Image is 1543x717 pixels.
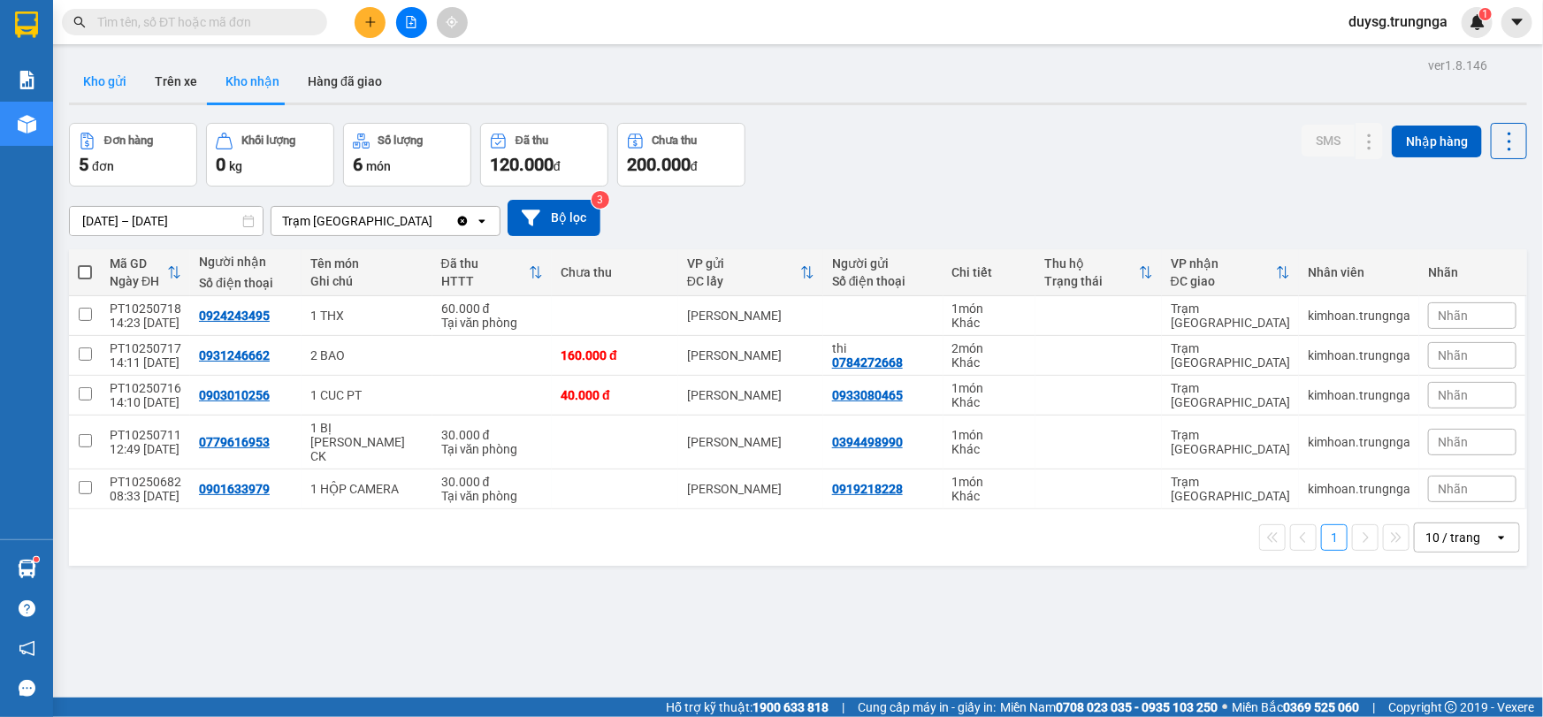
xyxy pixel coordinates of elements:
[69,123,197,187] button: Đơn hàng5đơn
[19,640,35,657] span: notification
[480,123,608,187] button: Đã thu120.000đ
[310,348,424,362] div: 2 BAO
[310,256,424,271] div: Tên món
[207,15,348,55] div: [PERSON_NAME]
[1232,698,1359,717] span: Miền Bắc
[1056,700,1218,714] strong: 0708 023 035 - 0935 103 250
[842,698,844,717] span: |
[199,348,270,362] div: 0931246662
[73,16,86,28] span: search
[1509,14,1525,30] span: caret-down
[441,428,544,442] div: 30.000 đ
[952,341,1027,355] div: 2 món
[1425,529,1480,546] div: 10 / trang
[1000,698,1218,717] span: Miền Nam
[432,249,553,296] th: Toggle SortBy
[1308,482,1410,496] div: kimhoan.trungnga
[1035,249,1162,296] th: Toggle SortBy
[378,134,424,147] div: Số lượng
[441,442,544,456] div: Tại văn phòng
[561,388,669,402] div: 40.000 đ
[364,16,377,28] span: plus
[437,7,468,38] button: aim
[952,395,1027,409] div: Khác
[110,428,181,442] div: PT10250711
[204,91,272,110] span: Chưa thu :
[199,309,270,323] div: 0924243495
[405,16,417,28] span: file-add
[1428,265,1516,279] div: Nhãn
[204,87,350,111] div: 30.000
[104,134,153,147] div: Đơn hàng
[1044,256,1139,271] div: Thu hộ
[441,256,530,271] div: Đã thu
[18,71,36,89] img: solution-icon
[1438,348,1468,362] span: Nhãn
[1171,274,1276,288] div: ĐC giao
[434,212,436,230] input: Selected Trạm Sài Gòn.
[211,60,294,103] button: Kho nhận
[34,557,39,562] sup: 1
[952,428,1027,442] div: 1 món
[1438,388,1468,402] span: Nhãn
[1283,700,1359,714] strong: 0369 525 060
[952,316,1027,330] div: Khác
[110,341,181,355] div: PT10250717
[141,60,211,103] button: Trên xe
[69,60,141,103] button: Kho gửi
[207,15,249,34] span: Nhận:
[832,388,903,402] div: 0933080465
[19,600,35,617] span: question-circle
[110,256,167,271] div: Mã GD
[687,274,800,288] div: ĐC lấy
[366,159,391,173] span: món
[15,11,38,38] img: logo-vxr
[310,482,424,496] div: 1 HỘP CAMERA
[1222,704,1227,711] span: ⚪️
[592,191,609,209] sup: 3
[1321,524,1348,551] button: 1
[1470,14,1486,30] img: icon-new-feature
[310,449,424,463] div: CK
[216,154,225,175] span: 0
[1501,7,1532,38] button: caret-down
[355,7,386,38] button: plus
[952,475,1027,489] div: 1 món
[832,435,903,449] div: 0394498990
[653,134,698,147] div: Chưa thu
[1308,388,1410,402] div: kimhoan.trungnga
[1438,309,1468,323] span: Nhãn
[475,214,489,228] svg: open
[15,17,42,35] span: Gửi:
[1392,126,1482,157] button: Nhập hàng
[79,154,88,175] span: 5
[858,698,996,717] span: Cung cấp máy in - giấy in:
[1438,435,1468,449] span: Nhãn
[832,256,935,271] div: Người gửi
[1482,8,1488,20] span: 1
[1171,341,1290,370] div: Trạm [GEOGRAPHIC_DATA]
[229,159,242,173] span: kg
[687,348,814,362] div: [PERSON_NAME]
[70,207,263,235] input: Select a date range.
[1302,125,1355,156] button: SMS
[199,255,293,269] div: Người nhận
[18,560,36,578] img: warehouse-icon
[101,249,190,296] th: Toggle SortBy
[310,421,424,449] div: 1 BỊ THANH LONG
[110,316,181,330] div: 14:23 [DATE]
[1044,274,1139,288] div: Trạng thái
[15,15,195,57] div: Trạm [GEOGRAPHIC_DATA]
[455,214,470,228] svg: Clear value
[687,309,814,323] div: [PERSON_NAME]
[1171,301,1290,330] div: Trạm [GEOGRAPHIC_DATA]
[441,274,530,288] div: HTTT
[1171,428,1290,456] div: Trạm [GEOGRAPHIC_DATA]
[310,388,424,402] div: 1 CUC PT
[1372,698,1375,717] span: |
[19,680,35,697] span: message
[1494,530,1509,545] svg: open
[1334,11,1462,33] span: duysg.trungnga
[952,381,1027,395] div: 1 món
[110,301,181,316] div: PT10250718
